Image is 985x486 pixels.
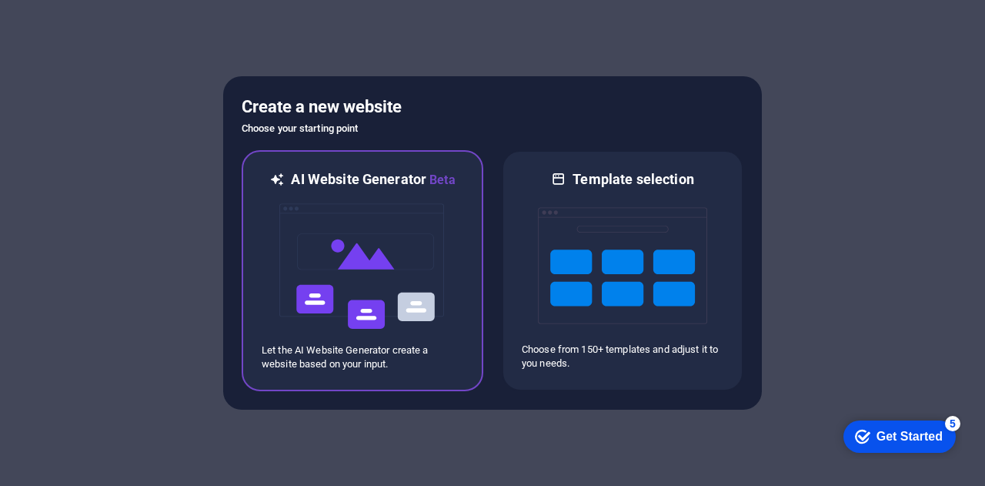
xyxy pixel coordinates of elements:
h6: Template selection [573,170,693,189]
p: Choose from 150+ templates and adjust it to you needs. [522,343,723,370]
h5: Create a new website [242,95,743,119]
span: Beta [426,173,456,187]
div: Get Started [45,17,112,31]
img: ai [278,189,447,344]
h6: AI Website Generator [291,170,455,189]
div: AI Website GeneratorBetaaiLet the AI Website Generator create a website based on your input. [242,150,483,391]
h6: Choose your starting point [242,119,743,138]
div: 5 [114,3,129,18]
div: Get Started 5 items remaining, 0% complete [12,8,125,40]
p: Let the AI Website Generator create a website based on your input. [262,344,463,371]
div: Template selectionChoose from 150+ templates and adjust it to you needs. [502,150,743,391]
